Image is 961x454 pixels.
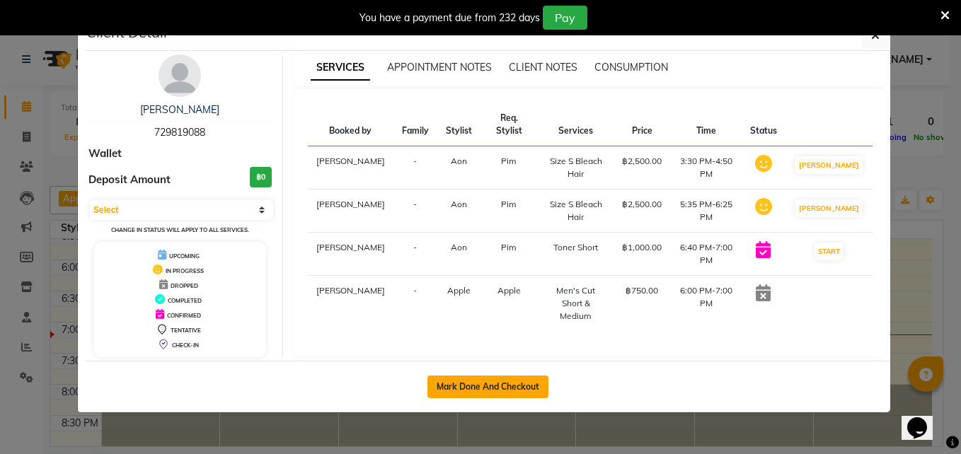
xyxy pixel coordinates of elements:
[543,6,587,30] button: Pay
[614,103,670,146] th: Price
[111,226,249,233] small: Change in status will apply to all services.
[451,199,467,209] span: Aon
[166,267,204,274] span: IN PROGRESS
[594,61,668,74] span: CONSUMPTION
[140,103,219,116] a: [PERSON_NAME]
[546,155,605,180] div: Size S Bleach Hair
[359,11,540,25] div: You have a payment due from 232 days
[451,156,467,166] span: Aon
[171,282,198,289] span: DROPPED
[622,241,662,254] div: ฿1,000.00
[250,167,272,187] h3: ฿0
[308,233,393,276] td: [PERSON_NAME]
[451,242,467,252] span: Aon
[308,103,393,146] th: Booked by
[622,155,662,168] div: ฿2,500.00
[172,342,199,349] span: CHECK-IN
[546,284,605,322] div: Men's Cut Short & Medium
[168,297,202,304] span: COMPLETED
[742,103,786,146] th: Status
[387,61,492,74] span: APPOINTMENT NOTES
[501,242,517,252] span: Pim
[670,146,742,190] td: 3:30 PM-4:50 PM
[670,190,742,233] td: 5:35 PM-6:25 PM
[393,103,437,146] th: Family
[622,198,662,211] div: ฿2,500.00
[308,190,393,233] td: [PERSON_NAME]
[437,103,480,146] th: Stylist
[795,199,863,217] button: [PERSON_NAME]
[501,199,517,209] span: Pim
[670,103,742,146] th: Time
[480,103,538,146] th: Req. Stylist
[393,276,437,332] td: -
[546,198,605,223] div: Size S Bleach Hair
[501,156,517,166] span: Pim
[308,146,393,190] td: [PERSON_NAME]
[169,252,200,260] span: UPCOMING
[159,54,201,97] img: avatar
[447,285,471,296] span: Apple
[167,312,201,319] span: CONFIRMED
[509,61,577,74] span: CLIENT NOTES
[538,103,614,146] th: Services
[497,285,521,296] span: Apple
[311,55,370,81] span: SERVICES
[622,284,662,297] div: ฿750.00
[308,276,393,332] td: [PERSON_NAME]
[670,233,742,276] td: 6:40 PM-7:00 PM
[902,397,947,440] iframe: chat widget
[393,190,437,233] td: -
[88,146,122,162] span: Wallet
[815,243,844,260] button: START
[427,376,548,398] button: Mark Done And Checkout
[795,156,863,174] button: [PERSON_NAME]
[171,327,201,334] span: TENTATIVE
[393,146,437,190] td: -
[670,276,742,332] td: 6:00 PM-7:00 PM
[88,172,171,188] span: Deposit Amount
[393,233,437,276] td: -
[546,241,605,254] div: Toner Short
[154,126,205,139] span: 729819088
